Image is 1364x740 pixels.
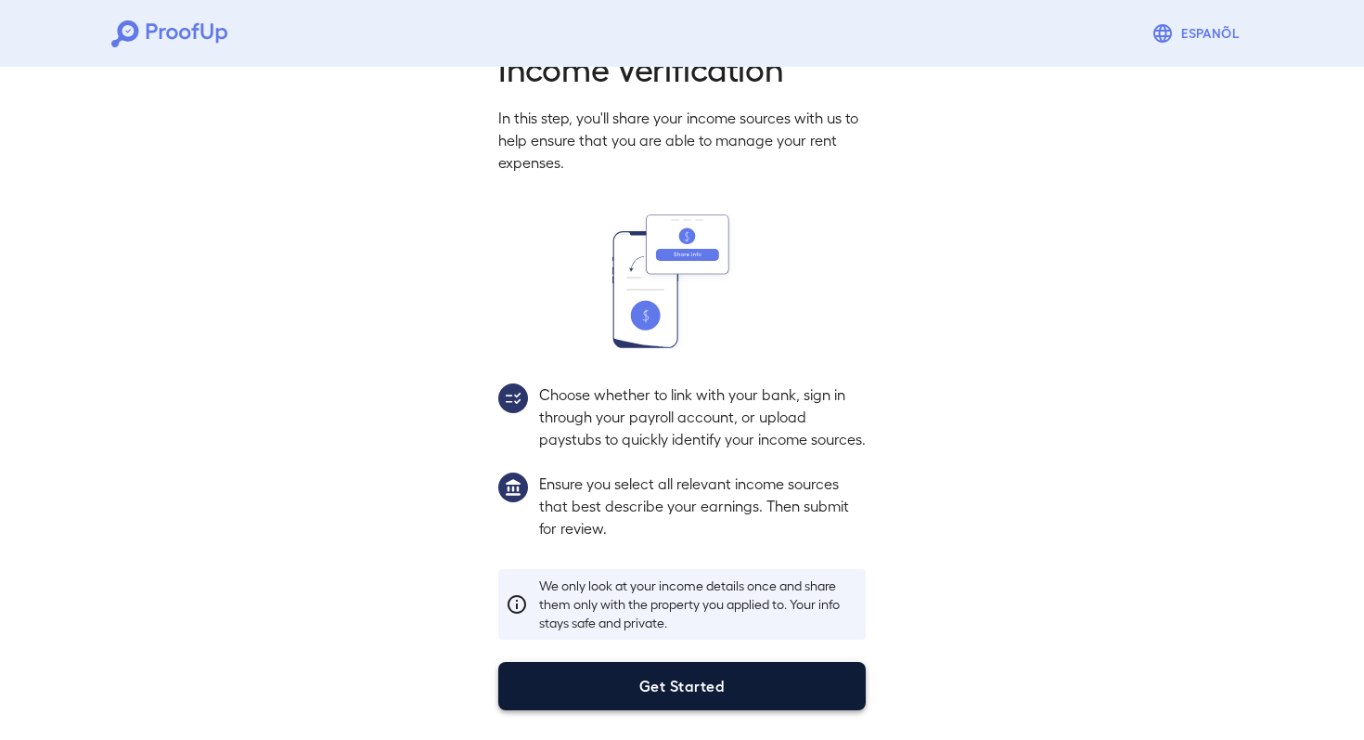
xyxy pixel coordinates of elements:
[1144,15,1253,52] button: Espanõl
[498,473,528,502] img: group1.svg
[539,383,866,450] p: Choose whether to link with your bank, sign in through your payroll account, or upload paystubs t...
[539,473,866,539] p: Ensure you select all relevant income sources that best describe your earnings. Then submit for r...
[498,662,866,710] button: Get Started
[539,577,858,632] p: We only look at your income details once and share them only with the property you applied to. Yo...
[612,214,752,348] img: transfer_money.svg
[498,383,528,413] img: group2.svg
[498,107,866,174] p: In this step, you'll share your income sources with us to help ensure that you are able to manage...
[498,47,866,88] h2: Income Verification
